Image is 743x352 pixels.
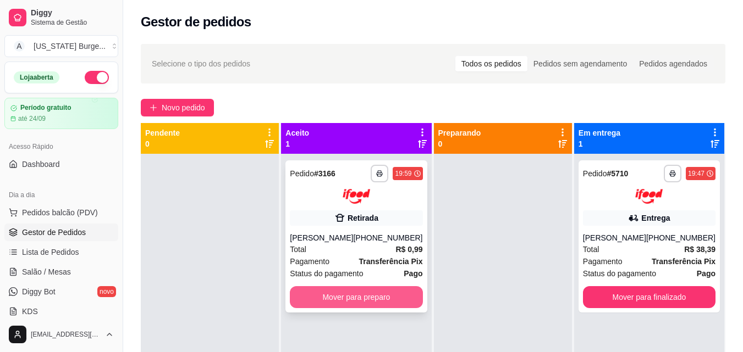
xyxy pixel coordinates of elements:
span: Lista de Pedidos [22,247,79,258]
p: Pendente [145,127,180,138]
div: Retirada [348,213,378,224]
p: Aceito [285,127,309,138]
a: DiggySistema de Gestão [4,4,118,31]
span: Gestor de Pedidos [22,227,86,238]
span: Diggy Bot [22,286,56,297]
button: Mover para preparo [290,286,422,308]
span: plus [150,104,157,111]
strong: R$ 38,39 [684,245,716,254]
button: Pedidos balcão (PDV) [4,204,118,221]
div: 19:47 [688,169,705,178]
p: 1 [579,138,620,149]
div: [US_STATE] Burge ... [34,41,106,52]
button: [EMAIL_ADDRESS][DOMAIN_NAME] [4,321,118,348]
strong: Pago [404,269,422,278]
span: Salão / Mesas [22,266,71,277]
strong: Transferência Pix [359,257,423,266]
a: Lista de Pedidos [4,243,118,261]
div: Entrega [641,213,670,224]
button: Mover para finalizado [583,286,716,308]
div: [PERSON_NAME] [290,232,353,243]
div: [PHONE_NUMBER] [353,232,422,243]
span: A [14,41,25,52]
p: 1 [285,138,309,149]
span: Pedido [290,169,314,178]
p: Preparando [438,127,481,138]
span: Novo pedido [162,102,205,114]
a: Diggy Botnovo [4,283,118,300]
span: Diggy [31,8,114,18]
span: Selecione o tipo dos pedidos [152,58,250,70]
span: Status do pagamento [583,267,656,280]
img: ifood [635,189,663,204]
button: Alterar Status [85,71,109,84]
span: Dashboard [22,159,60,170]
div: Acesso Rápido [4,138,118,155]
span: Total [583,243,599,255]
h2: Gestor de pedidos [141,13,251,31]
div: Pedidos sem agendamento [527,56,633,71]
span: Total [290,243,306,255]
a: KDS [4,303,118,320]
p: Em entrega [579,127,620,138]
span: Pedidos balcão (PDV) [22,207,98,218]
span: Pagamento [290,255,329,267]
img: ifood [343,189,370,204]
button: Novo pedido [141,99,214,116]
strong: # 5710 [607,169,628,178]
div: 19:59 [395,169,411,178]
span: KDS [22,306,38,317]
span: Pedido [583,169,607,178]
div: Pedidos agendados [633,56,713,71]
div: [PERSON_NAME] [583,232,646,243]
span: Sistema de Gestão [31,18,114,27]
strong: Transferência Pix [652,257,716,266]
article: até 24/09 [18,114,46,123]
p: 0 [145,138,180,149]
strong: R$ 0,99 [395,245,422,254]
span: Status do pagamento [290,267,363,280]
strong: Pago [697,269,716,278]
div: [PHONE_NUMBER] [646,232,716,243]
a: Período gratuitoaté 24/09 [4,98,118,129]
p: 0 [438,138,481,149]
div: Todos os pedidos [455,56,527,71]
button: Select a team [4,35,118,57]
a: Gestor de Pedidos [4,224,118,241]
div: Dia a dia [4,186,118,204]
span: [EMAIL_ADDRESS][DOMAIN_NAME] [31,330,101,339]
strong: # 3166 [314,169,335,178]
a: Salão / Mesas [4,263,118,281]
span: Pagamento [583,255,623,267]
a: Dashboard [4,155,118,173]
article: Período gratuito [20,104,71,112]
div: Loja aberta [14,71,59,83]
